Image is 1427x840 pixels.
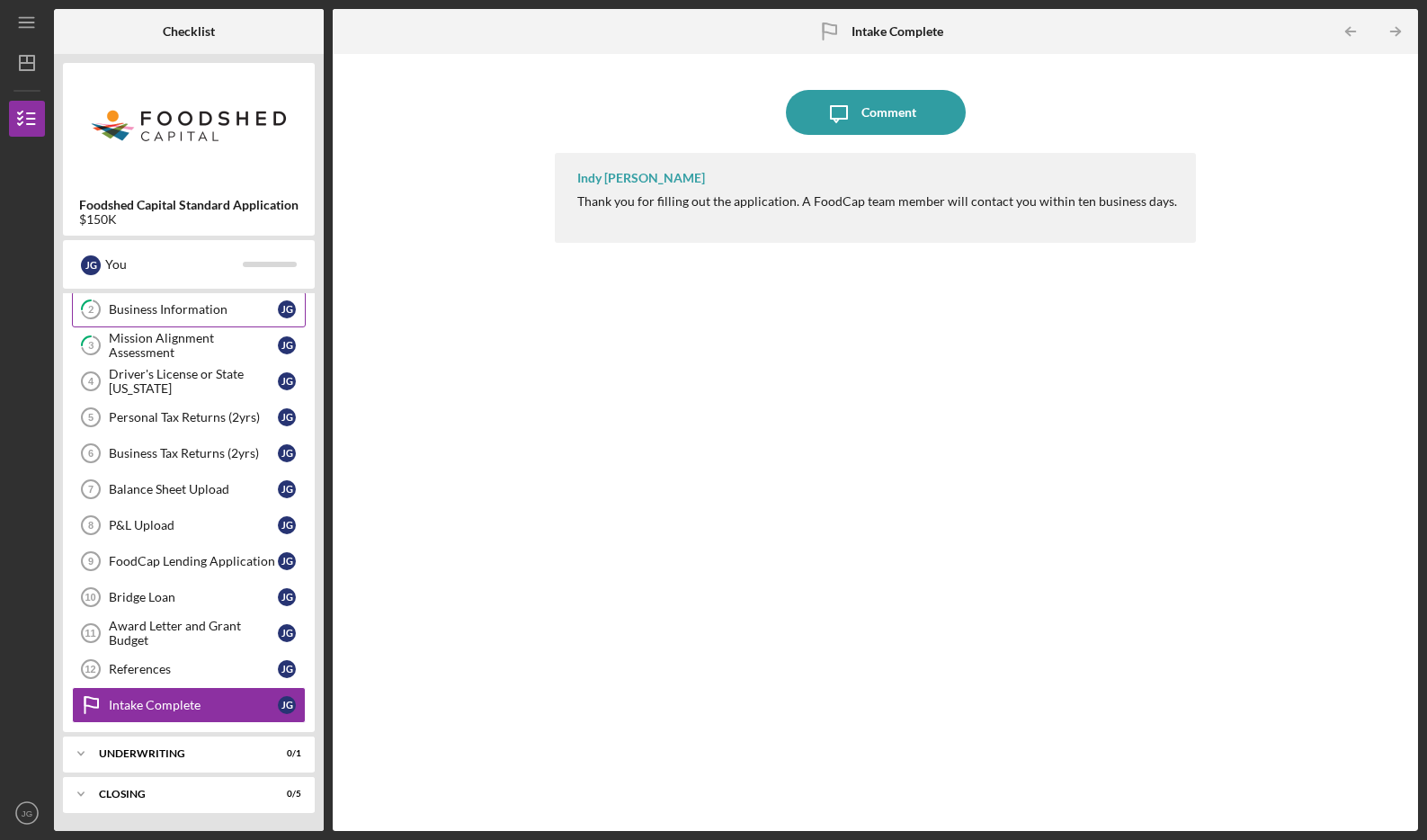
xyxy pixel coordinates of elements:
[72,291,306,327] a: 2Business InformationJG
[72,435,306,471] a: 6Business Tax Returns (2yrs)JG
[85,664,95,675] tspan: 12
[269,789,301,800] div: 0 / 5
[109,367,278,396] div: Driver's License or State [US_STATE]
[109,698,278,712] div: Intake Complete
[577,171,705,185] div: Indy [PERSON_NAME]
[109,662,278,676] div: References
[88,556,94,567] tspan: 9
[99,789,256,800] div: Closing
[85,628,95,639] tspan: 11
[109,410,278,424] div: Personal Tax Returns (2yrs)
[109,302,278,317] div: Business Information
[278,372,296,390] div: J G
[278,516,296,534] div: J G
[786,90,966,135] button: Comment
[85,592,95,603] tspan: 10
[109,554,278,568] div: FoodCap Lending Application
[72,507,306,543] a: 8P&L UploadJG
[72,543,306,579] a: 9FoodCap Lending ApplicationJG
[88,376,94,387] tspan: 4
[99,748,256,759] div: Underwriting
[63,72,315,180] img: Product logo
[278,444,296,462] div: J G
[278,624,296,642] div: J G
[88,340,94,352] tspan: 3
[72,471,306,507] a: 7Balance Sheet UploadJG
[278,336,296,354] div: J G
[109,331,278,360] div: Mission Alignment Assessment
[22,809,32,818] text: JG
[72,579,306,615] a: 10Bridge LoanJG
[278,696,296,714] div: J G
[88,448,94,459] tspan: 6
[109,590,278,604] div: Bridge Loan
[109,619,278,648] div: Award Letter and Grant Budget
[72,363,306,399] a: 4Driver's License or State [US_STATE]JG
[79,212,299,227] div: $150K
[163,24,215,39] b: Checklist
[88,520,94,531] tspan: 8
[72,615,306,651] a: 11Award Letter and Grant BudgetJG
[278,300,296,318] div: J G
[278,552,296,570] div: J G
[72,687,306,723] a: Intake CompleteJG
[72,399,306,435] a: 5Personal Tax Returns (2yrs)JG
[109,446,278,460] div: Business Tax Returns (2yrs)
[109,482,278,496] div: Balance Sheet Upload
[72,651,306,687] a: 12ReferencesJG
[278,408,296,426] div: J G
[81,255,101,275] div: J G
[109,518,278,532] div: P&L Upload
[105,249,243,280] div: You
[577,194,1177,209] div: Thank you for filling out the application. A FoodCap team member will contact you within ten busi...
[79,198,299,212] b: Foodshed Capital Standard Application
[269,748,301,759] div: 0 / 1
[852,24,943,39] b: Intake Complete
[72,327,306,363] a: 3Mission Alignment AssessmentJG
[278,660,296,678] div: J G
[278,480,296,498] div: J G
[88,304,94,316] tspan: 2
[88,412,94,423] tspan: 5
[88,484,94,495] tspan: 7
[278,588,296,606] div: J G
[9,795,45,831] button: JG
[861,90,916,135] div: Comment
